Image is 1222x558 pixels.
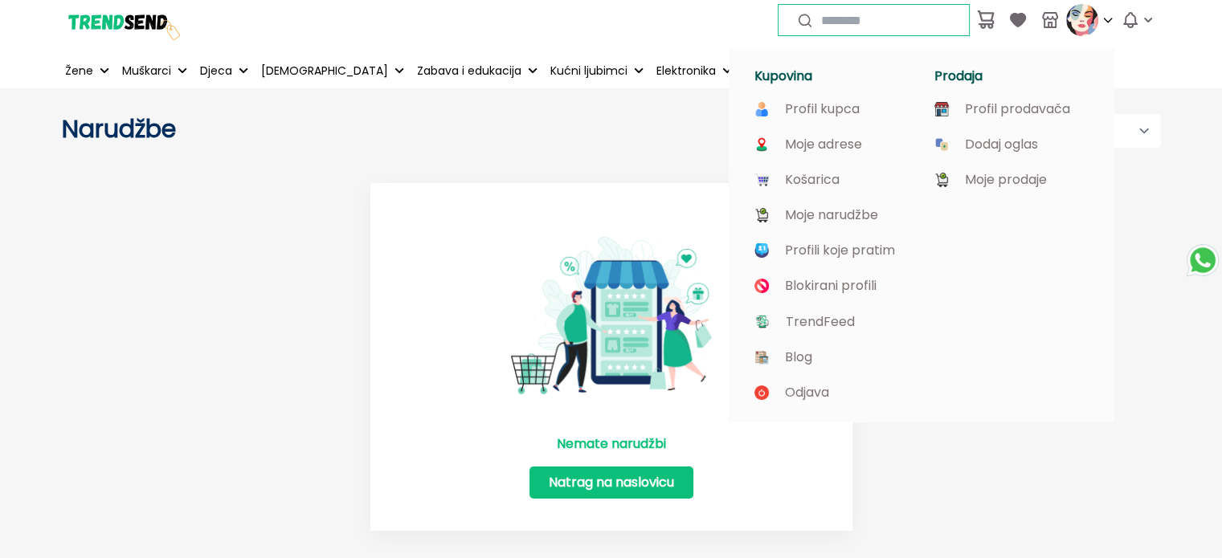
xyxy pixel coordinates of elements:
a: Blog [754,350,909,365]
a: Profil kupca [754,102,909,116]
button: Elektronika [653,53,735,88]
img: image [754,173,769,187]
p: Profil prodavača [965,102,1070,116]
img: image [754,279,769,293]
img: image [934,173,949,187]
a: Profil prodavača [934,102,1089,116]
button: Djeca [197,53,251,88]
img: profile picture [1066,4,1098,36]
h1: Kupovina [754,68,915,84]
img: image [754,385,769,400]
button: [DEMOGRAPHIC_DATA] [258,53,407,88]
p: Kućni ljubimci [550,63,627,79]
button: Žene [62,53,112,88]
p: TrendFeed [786,315,855,329]
p: Muškarci [122,63,171,79]
a: Košarica [754,173,909,187]
a: Moje prodaje [934,173,1089,187]
img: image [754,102,769,116]
p: Blokirani profili [785,279,877,293]
a: Natrag na naslovicu [529,466,693,499]
button: Muškarci [119,53,190,88]
h2: Narudžbe [62,115,611,144]
p: Zabava i edukacija [417,63,521,79]
p: Moje prodaje [965,173,1047,187]
img: image [754,137,769,152]
p: Djeca [200,63,232,79]
a: Profili koje pratim [754,243,909,258]
img: image [754,208,769,222]
button: Zabava i edukacija [414,53,541,88]
img: image [754,243,769,258]
p: [DEMOGRAPHIC_DATA] [261,63,388,79]
img: image [934,102,949,116]
p: Blog [785,350,812,365]
p: Profili koje pratim [785,243,895,258]
img: image [754,350,769,365]
h1: Prodaja [934,68,1095,84]
p: Odjava [785,385,829,400]
img: image [754,314,770,329]
p: Košarica [785,173,840,187]
p: Nemate narudžbi [557,434,666,454]
a: Blokirani profili [754,279,909,293]
a: Dodaj oglas [934,137,1089,152]
button: Kućni ljubimci [547,53,647,88]
img: No Item [511,215,712,416]
p: Žene [65,63,93,79]
a: Moje adrese [754,137,909,152]
p: Profil kupca [785,102,860,116]
p: Moje adrese [785,137,862,152]
p: Elektronika [656,63,716,79]
p: Dodaj oglas [965,137,1038,152]
img: image [934,137,949,152]
a: Moje narudžbe [754,208,909,222]
p: Moje narudžbe [785,208,878,222]
a: TrendFeed [754,314,909,329]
